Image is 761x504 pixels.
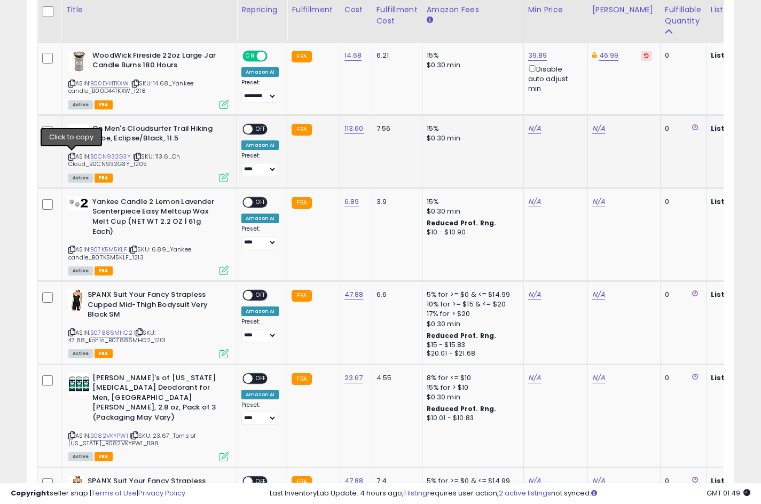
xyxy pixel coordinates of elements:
div: 0 [665,51,698,60]
span: | SKU: 47.88_kohls_B07886MHC2_1201 [68,328,166,344]
a: Privacy Policy [138,488,185,498]
div: 15% [427,197,515,207]
div: 17% for > $20 [427,309,515,319]
img: 31oLWVM+nzL._SL40_.jpg [68,197,90,210]
div: ASIN: [68,124,229,181]
a: N/A [528,196,541,207]
a: 39.89 [528,50,547,61]
b: Listed Price: [711,123,759,133]
small: FBA [292,373,311,385]
div: $0.30 min [427,60,515,70]
div: [PERSON_NAME] [592,4,656,15]
i: This overrides the store level Dynamic Max Price for this listing [592,52,597,59]
div: $10 - $10.90 [427,228,515,237]
b: Reduced Prof. Rng. [427,331,497,340]
b: Listed Price: [711,289,759,300]
div: Disable auto adjust min [528,63,579,94]
span: OFF [253,291,270,300]
div: $10.01 - $10.83 [427,414,515,423]
span: | SKU: 6.89_Yankee candle_B07K5M5KLF_1213 [68,245,191,261]
div: ASIN: [68,51,229,108]
div: 15% [427,124,515,133]
div: Amazon AI [241,390,279,399]
a: B07K5M5KLF [90,245,127,254]
div: seller snap | | [11,489,185,499]
div: ASIN: [68,290,229,357]
b: Reduced Prof. Rng. [427,404,497,413]
a: N/A [528,289,541,300]
div: Fulfillment Cost [376,4,418,27]
small: FBA [292,197,311,209]
a: Terms of Use [91,488,137,498]
div: 10% for >= $15 & <= $20 [427,300,515,309]
div: 3.9 [376,197,414,207]
span: OFF [253,198,270,207]
div: Preset: [241,152,279,176]
div: Amazon AI [241,140,279,150]
div: $0.30 min [427,133,515,143]
a: 113.60 [344,123,364,134]
div: Preset: [241,225,279,249]
div: Preset: [241,318,279,342]
div: ASIN: [68,373,229,460]
div: 0 [665,373,698,383]
b: Yankee Candle 2 Lemon Lavender Scenterpiece Easy Meltcup Wax Melt Cup (NET WT 2.2 OZ | 61g Each) [92,197,222,239]
img: 31K+lBIbIES._SL40_.jpg [68,51,90,72]
strong: Copyright [11,488,50,498]
a: B07886MHC2 [90,328,132,337]
div: 7.56 [376,124,414,133]
a: 46.99 [599,50,619,61]
b: Reduced Prof. Rng. [427,218,497,227]
span: FBA [95,266,113,275]
div: Last InventoryLab Update: 4 hours ago, requires user action, not synced. [270,489,750,499]
span: OFF [253,374,270,383]
span: All listings currently available for purchase on Amazon [68,349,93,358]
a: B00D44TKXW [90,79,129,88]
b: On Men's Cloudsurfer Trail Hiking Shoe, Eclipse/Black, 11.5 [92,124,222,146]
div: 15% [427,51,515,60]
small: FBA [292,124,311,136]
div: 0 [665,197,698,207]
div: 0 [665,290,698,300]
div: $0.30 min [427,392,515,402]
div: Amazon AI [241,306,279,316]
div: Fulfillment [292,4,335,15]
a: B082VKYPW1 [90,431,128,440]
div: Amazon AI [241,214,279,223]
small: FBA [292,290,311,302]
div: $20.01 - $21.68 [427,349,515,358]
img: 31e6DKC6FKL._SL40_.jpg [68,124,90,145]
b: [PERSON_NAME]'s of [US_STATE] [MEDICAL_DATA] Deodorant for Men, [GEOGRAPHIC_DATA][PERSON_NAME], 2... [92,373,222,426]
span: OFF [253,124,270,133]
span: FBA [95,100,113,109]
div: ASIN: [68,197,229,274]
a: N/A [528,123,541,134]
span: All listings currently available for purchase on Amazon [68,174,93,183]
span: ON [244,51,257,60]
div: Amazon AI [241,67,279,77]
div: Preset: [241,401,279,426]
div: Amazon Fees [427,4,519,15]
b: SPANX Suit Your Fancy Strapless Cupped Mid-Thigh Bodysuit Very Black SM [88,290,217,322]
a: 23.67 [344,373,363,383]
div: 6.6 [376,290,414,300]
div: 4.55 [376,373,414,383]
img: 31lFIMgeUGL._SL40_.jpg [68,290,85,311]
a: 47.88 [344,289,364,300]
div: 15% for > $10 [427,383,515,392]
span: All listings currently available for purchase on Amazon [68,452,93,461]
div: $15 - $15.83 [427,341,515,350]
span: FBA [95,174,113,183]
a: N/A [592,289,605,300]
span: All listings currently available for purchase on Amazon [68,100,93,109]
a: N/A [592,196,605,207]
span: FBA [95,349,113,358]
a: 6.89 [344,196,359,207]
a: N/A [528,373,541,383]
div: 5% for >= $0 & <= $14.99 [427,290,515,300]
span: | SKU: 113.6_On Cloud_B0CN932G3Y_1205 [68,152,180,168]
b: Listed Price: [711,373,759,383]
small: FBA [292,51,311,62]
div: Min Price [528,4,583,15]
a: N/A [592,123,605,134]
